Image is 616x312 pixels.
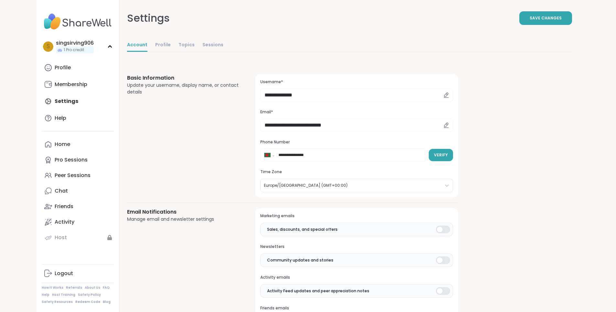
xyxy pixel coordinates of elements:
a: Referrals [66,285,82,290]
div: singsirving906 [56,39,94,47]
span: 1 Pro credit [64,47,84,53]
div: Manage email and newsletter settings [127,216,240,223]
span: Community updates and stories [267,257,333,263]
a: Blog [103,300,111,304]
button: Save Changes [519,11,572,25]
h3: Friends emails [260,306,453,311]
div: Profile [55,64,71,71]
div: Settings [127,10,170,26]
h3: Phone Number [260,139,453,145]
div: Host [55,234,67,241]
div: Membership [55,81,87,88]
h3: Activity emails [260,275,453,280]
a: FAQ [103,285,110,290]
a: Activity [42,214,114,230]
span: s [47,42,50,51]
div: Chat [55,187,68,195]
a: Host Training [52,293,75,297]
a: Peer Sessions [42,168,114,183]
a: About Us [85,285,100,290]
span: Verify [434,152,448,158]
button: Verify [429,149,453,161]
a: Pro Sessions [42,152,114,168]
a: Help [42,110,114,126]
a: Friends [42,199,114,214]
div: Pro Sessions [55,156,88,163]
a: Help [42,293,49,297]
a: Host [42,230,114,245]
a: Redeem Code [75,300,100,304]
img: ShareWell Nav Logo [42,10,114,33]
a: Chat [42,183,114,199]
a: Safety Resources [42,300,73,304]
h3: Time Zone [260,169,453,175]
div: Help [55,115,66,122]
a: Profile [155,39,171,52]
h3: Email* [260,109,453,115]
span: Activity Feed updates and peer appreciation notes [267,288,369,294]
div: Activity [55,218,74,226]
a: Safety Policy [78,293,101,297]
h3: Marketing emails [260,213,453,219]
div: Home [55,141,70,148]
h3: Email Notifications [127,208,240,216]
h3: Newsletters [260,244,453,250]
a: Home [42,137,114,152]
h3: Basic Information [127,74,240,82]
div: Logout [55,270,73,277]
div: Friends [55,203,73,210]
span: Save Changes [530,15,562,21]
a: Membership [42,77,114,92]
div: Update your username, display name, or contact details [127,82,240,95]
a: Account [127,39,147,52]
a: Logout [42,266,114,281]
div: Peer Sessions [55,172,91,179]
h3: Username* [260,79,453,85]
a: Profile [42,60,114,75]
a: How It Works [42,285,63,290]
span: Sales, discounts, and special offers [267,227,338,232]
a: Topics [178,39,195,52]
a: Sessions [202,39,223,52]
